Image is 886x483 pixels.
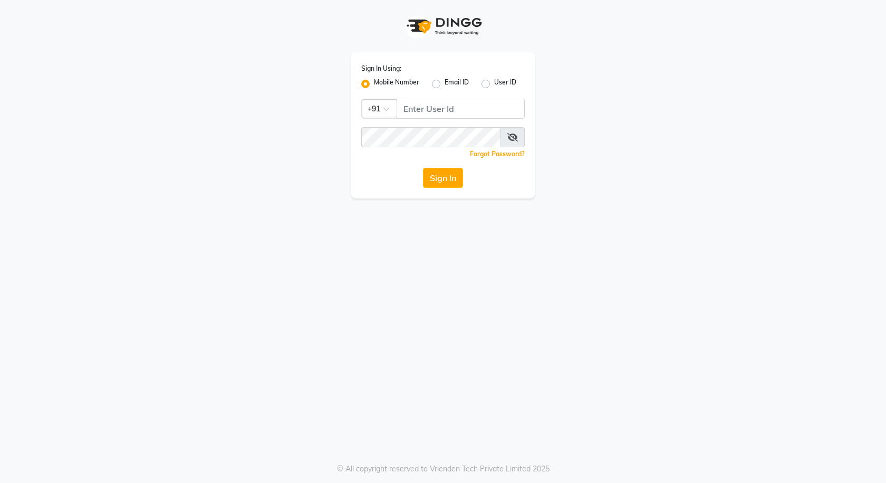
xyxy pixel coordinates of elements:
[401,11,485,42] img: logo1.svg
[397,99,525,119] input: Username
[470,150,525,158] a: Forgot Password?
[374,78,419,90] label: Mobile Number
[445,78,469,90] label: Email ID
[423,168,463,188] button: Sign In
[361,127,501,147] input: Username
[494,78,516,90] label: User ID
[361,64,401,73] label: Sign In Using:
